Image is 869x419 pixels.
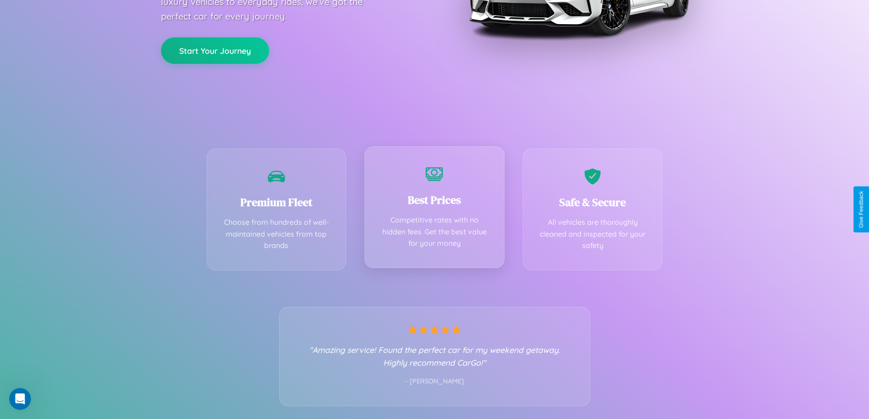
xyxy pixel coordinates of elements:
p: Competitive rates with no hidden fees. Get the best value for your money [379,214,490,249]
iframe: Intercom live chat [9,388,31,410]
div: Give Feedback [858,191,864,228]
p: - [PERSON_NAME] [298,376,572,388]
p: Choose from hundreds of well-maintained vehicles from top brands [221,217,333,252]
p: "Amazing service! Found the perfect car for my weekend getaway. Highly recommend CarGo!" [298,343,572,369]
p: All vehicles are thoroughly cleaned and inspected for your safety [537,217,649,252]
h3: Best Prices [379,192,490,207]
button: Start Your Journey [161,37,269,64]
h3: Premium Fleet [221,195,333,210]
h3: Safe & Secure [537,195,649,210]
